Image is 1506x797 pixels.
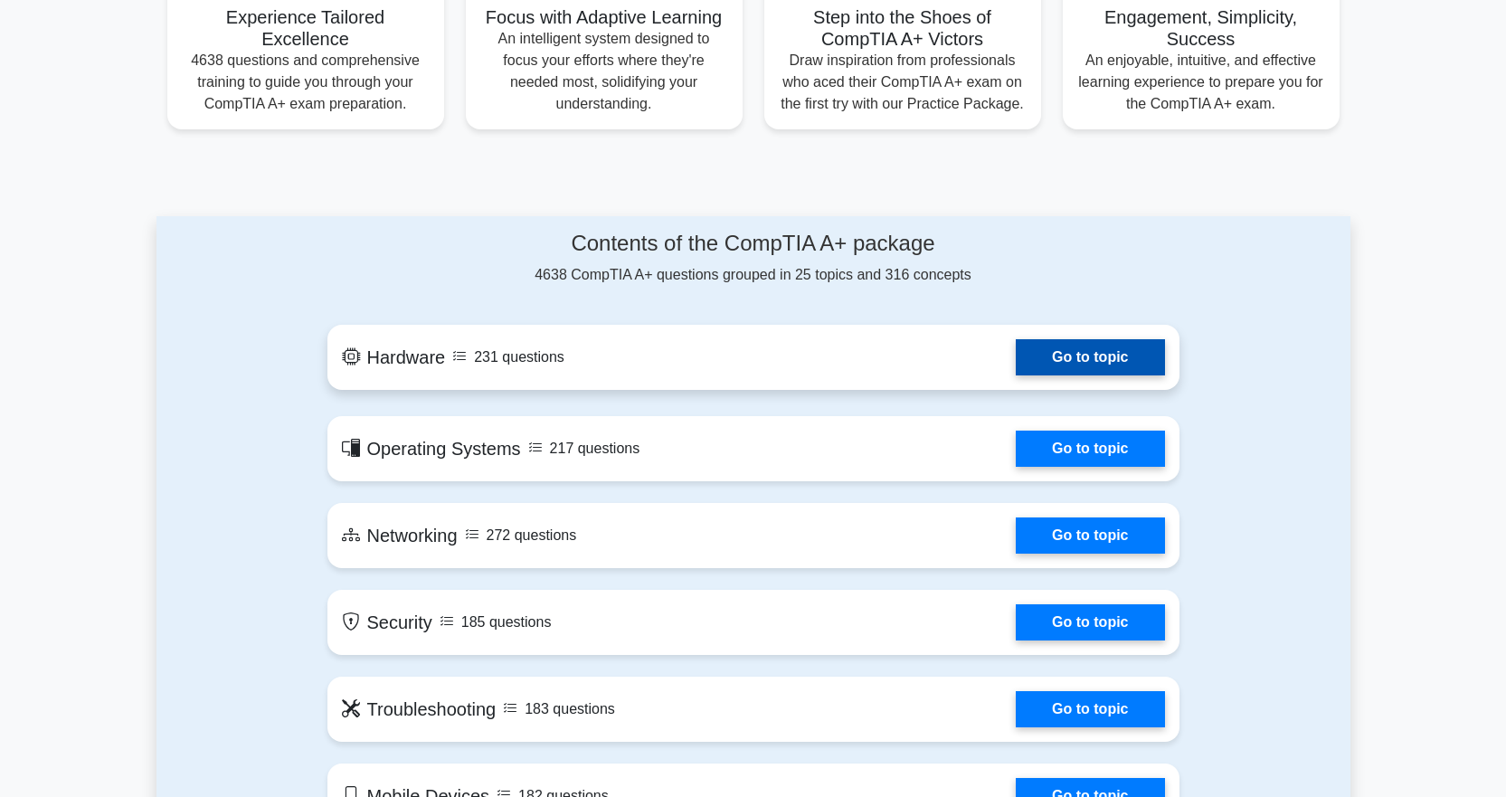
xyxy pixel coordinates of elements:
[1077,50,1325,115] p: An enjoyable, intuitive, and effective learning experience to prepare you for the CompTIA A+ exam.
[327,231,1179,257] h4: Contents of the CompTIA A+ package
[1016,431,1164,467] a: Go to topic
[480,6,728,28] h5: Focus with Adaptive Learning
[480,28,728,115] p: An intelligent system designed to focus your efforts where they're needed most, solidifying your ...
[779,6,1027,50] h5: Step into the Shoes of CompTIA A+ Victors
[1016,691,1164,727] a: Go to topic
[779,50,1027,115] p: Draw inspiration from professionals who aced their CompTIA A+ exam on the first try with our Prac...
[1016,604,1164,640] a: Go to topic
[182,50,430,115] p: 4638 questions and comprehensive training to guide you through your CompTIA A+ exam preparation.
[182,6,430,50] h5: Experience Tailored Excellence
[1016,339,1164,375] a: Go to topic
[1077,6,1325,50] h5: Engagement, Simplicity, Success
[1016,517,1164,554] a: Go to topic
[327,231,1179,286] div: 4638 CompTIA A+ questions grouped in 25 topics and 316 concepts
